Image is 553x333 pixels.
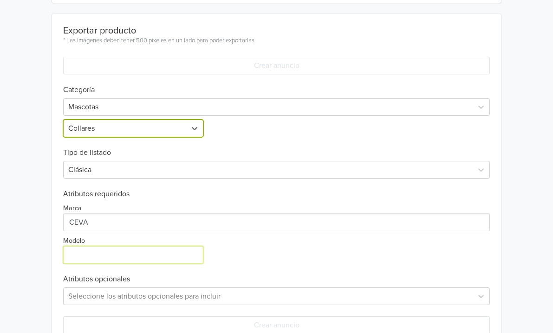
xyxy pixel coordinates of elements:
h6: Tipo de listado [63,137,490,157]
label: Modelo [63,236,85,246]
div: * Las imágenes deben tener 500 píxeles en un lado para poder exportarlas. [63,36,256,46]
h6: Categoría [63,74,490,94]
label: Marca [63,203,82,213]
h6: Atributos opcionales [63,275,490,284]
div: Exportar producto [63,25,256,36]
button: Crear anuncio [63,57,490,74]
h6: Atributos requeridos [63,190,490,199]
